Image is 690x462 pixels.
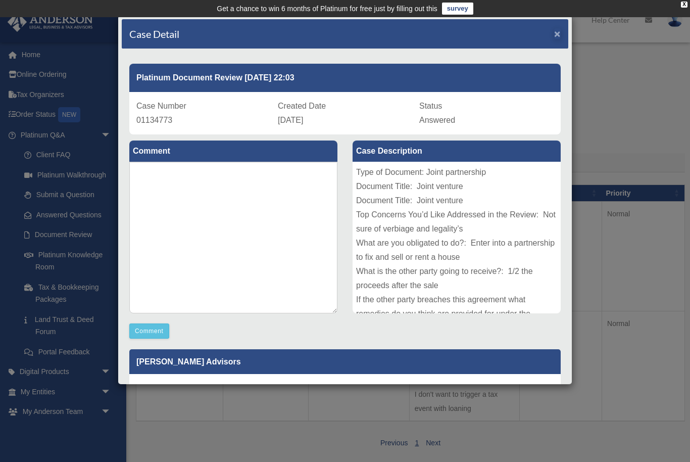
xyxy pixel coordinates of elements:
span: × [554,28,561,39]
span: Answered [419,116,455,124]
div: Get a chance to win 6 months of Platinum for free just by filling out this [217,3,437,15]
label: Comment [129,141,337,162]
label: Case Description [353,141,561,162]
span: [DATE] [278,116,303,124]
div: close [681,2,687,8]
div: Platinum Document Review [DATE] 22:03 [129,64,561,92]
span: Case Number [136,102,186,110]
span: 01134773 [136,116,172,124]
span: Status [419,102,442,110]
h4: Case Detail [129,27,179,41]
div: Type of Document: Joint partnership Document Title: Joint venture Document Title: Joint venture T... [353,162,561,313]
a: survey [442,3,473,15]
button: Close [554,28,561,39]
span: Created Date [278,102,326,110]
p: [PERSON_NAME] Advisors [129,349,561,374]
button: Comment [129,324,169,339]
